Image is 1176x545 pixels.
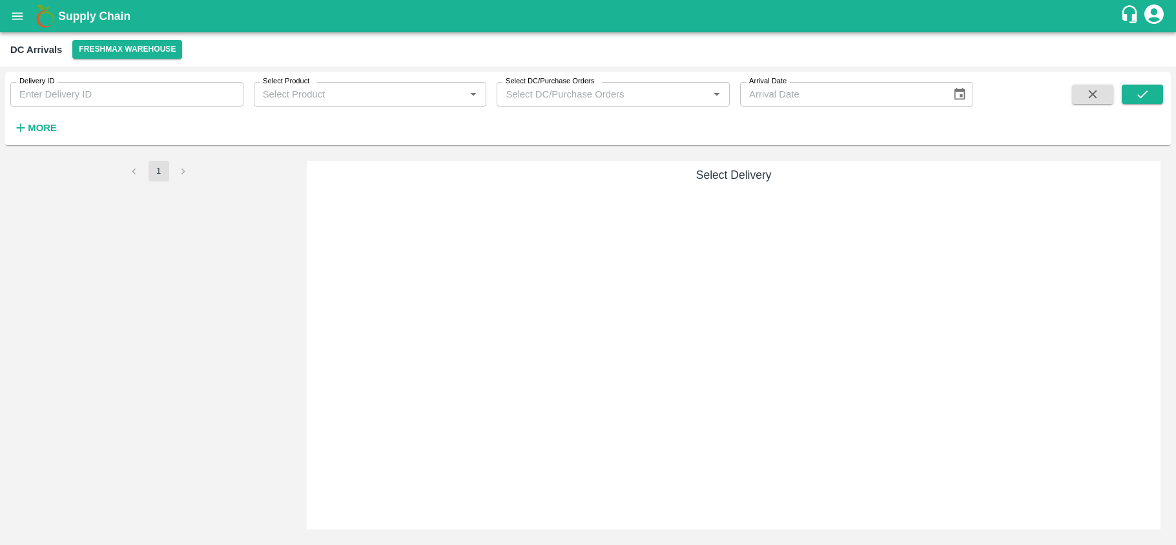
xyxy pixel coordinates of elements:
[122,161,196,181] nav: pagination navigation
[506,76,594,87] label: Select DC/Purchase Orders
[28,123,57,133] strong: More
[58,7,1120,25] a: Supply Chain
[263,76,309,87] label: Select Product
[10,41,62,58] div: DC Arrivals
[10,117,60,139] button: More
[3,1,32,31] button: open drawer
[312,166,1155,184] h6: Select Delivery
[149,161,169,181] button: page 1
[19,76,54,87] label: Delivery ID
[1142,3,1166,30] div: account of current user
[947,82,972,107] button: Choose date
[708,86,725,103] button: Open
[10,82,243,107] input: Enter Delivery ID
[258,86,462,103] input: Select Product
[500,86,688,103] input: Select DC/Purchase Orders
[72,40,182,59] button: Select DC
[1120,5,1142,28] div: customer-support
[749,76,787,87] label: Arrival Date
[58,10,130,23] b: Supply Chain
[465,86,482,103] button: Open
[32,3,58,29] img: logo
[740,82,942,107] input: Arrival Date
